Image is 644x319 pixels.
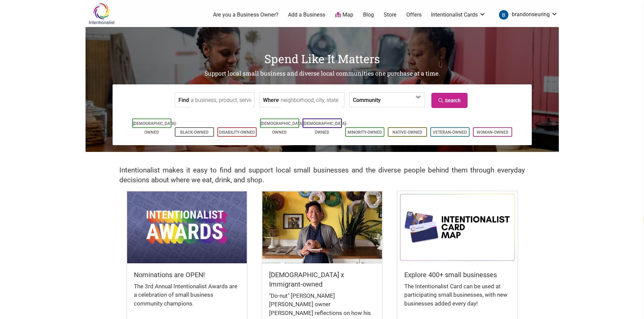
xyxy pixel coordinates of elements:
[133,121,177,135] a: [DEMOGRAPHIC_DATA]-Owned
[433,130,467,135] a: Veteran-Owned
[269,270,375,289] h5: [DEMOGRAPHIC_DATA] x Immigrant-owned
[404,270,510,280] h5: Explore 400+ small businesses
[431,93,468,108] a: Search
[303,121,347,135] a: [DEMOGRAPHIC_DATA]-Owned
[134,270,240,280] h5: Nominations are OPEN!
[180,130,209,135] a: Black-Owned
[431,11,486,19] a: Intentionalist Cards
[281,92,342,108] input: neighborhood, city, state
[288,11,325,19] a: Add a Business
[406,11,422,19] a: Offers
[261,121,305,135] a: [DEMOGRAPHIC_DATA]-Owned
[191,92,253,108] input: a business, product, service
[219,130,255,135] a: Disability-Owned
[335,11,353,19] a: Map
[134,282,240,315] div: The 3rd Annual Intentionalist Awards are a celebration of small business community champions.
[363,11,374,19] a: Blog
[178,92,189,107] label: Find
[86,51,559,67] h1: Spend Like It Matters
[392,130,422,135] a: Native-Owned
[127,191,247,263] img: Intentionalist Awards
[263,92,279,107] label: Where
[86,3,118,25] img: Intentionalist
[398,191,517,263] img: Intentionalist Card Map
[496,9,558,21] a: brandonseuring
[404,282,510,315] div: The Intentionalist Card can be used at participating small businesses, with new businesses added ...
[119,165,525,185] h2: Intentionalist makes it easy to find and support local small businesses and the diverse people be...
[477,130,508,135] a: Woman-Owned
[348,130,382,135] a: Minority-Owned
[384,11,397,19] a: Store
[262,191,382,263] img: King Donuts - Hong Chhuor
[86,70,559,78] h2: Support local small business and diverse local communities one purchase at a time.
[213,11,279,19] a: Are you a Business Owner?
[353,92,381,107] label: Community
